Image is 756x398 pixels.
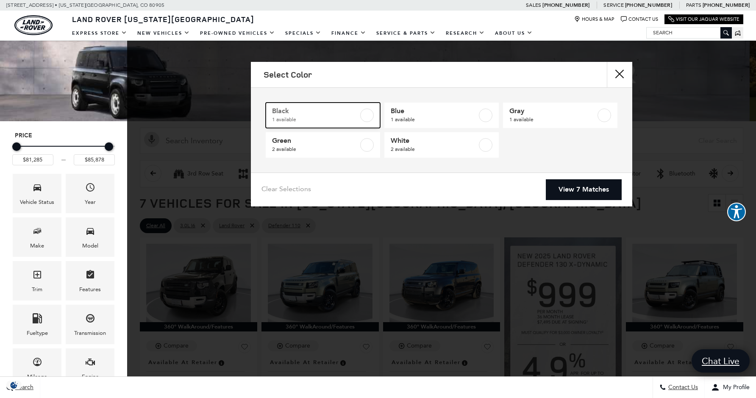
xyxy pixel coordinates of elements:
div: VehicleVehicle Status [13,174,61,213]
section: Click to Open Cookie Consent Modal [4,381,24,390]
a: Specials [280,26,326,41]
div: FueltypeFueltype [13,305,61,344]
a: Service & Parts [371,26,441,41]
span: Chat Live [698,355,744,367]
span: Trim [32,267,42,285]
h2: Select Color [264,70,312,79]
span: 1 available [509,115,596,124]
span: 1 available [272,115,359,124]
span: Vehicle [32,180,42,198]
span: Blue [391,107,477,115]
a: Blue1 available [384,103,499,128]
img: Land Rover [14,15,53,35]
input: Minimum [12,154,53,165]
a: [PHONE_NUMBER] [542,2,589,8]
a: Black1 available [266,103,380,128]
span: Make [32,224,42,241]
span: Service [603,2,623,8]
span: Fueltype [32,311,42,328]
a: View 7 Matches [546,179,622,200]
a: [PHONE_NUMBER] [703,2,750,8]
div: Features [79,285,101,294]
a: Clear Selections [261,185,311,195]
div: Year [85,198,96,207]
button: Explore your accessibility options [727,203,746,221]
span: Engine [85,355,95,372]
div: MileageMileage [13,348,61,388]
span: Year [85,180,95,198]
div: Minimum Price [12,142,21,151]
a: [PHONE_NUMBER] [625,2,672,8]
div: Engine [82,372,99,381]
div: Price [12,139,115,165]
div: Make [30,241,44,250]
div: TransmissionTransmission [66,305,114,344]
span: Green [272,136,359,145]
div: Transmission [74,328,106,338]
span: My Profile [720,384,750,391]
a: Visit Our Jaguar Website [668,16,739,22]
div: FeaturesFeatures [66,261,114,301]
a: Pre-Owned Vehicles [195,26,280,41]
button: Open user profile menu [705,377,756,398]
span: 1 available [391,115,477,124]
a: Research [441,26,490,41]
a: White2 available [384,132,499,158]
button: Close [607,62,632,87]
span: Transmission [85,311,95,328]
aside: Accessibility Help Desk [727,203,746,223]
div: Fueltype [27,328,48,338]
div: Maximum Price [105,142,113,151]
input: Maximum [74,154,115,165]
input: Search [647,28,731,38]
div: Vehicle Status [20,198,54,207]
div: Trim [32,285,42,294]
div: MakeMake [13,217,61,257]
a: About Us [490,26,538,41]
span: Gray [509,107,596,115]
span: White [391,136,477,145]
img: Opt-Out Icon [4,381,24,390]
div: YearYear [66,174,114,213]
a: Finance [326,26,371,41]
span: Parts [686,2,701,8]
span: Mileage [32,355,42,372]
h5: Price [15,132,112,139]
a: EXPRESS STORE [67,26,132,41]
span: Sales [526,2,541,8]
a: Contact Us [621,16,658,22]
div: ModelModel [66,217,114,257]
a: Gray1 available [503,103,617,128]
span: 2 available [272,145,359,153]
span: Contact Us [666,384,698,391]
a: Chat Live [692,349,750,373]
a: Green2 available [266,132,380,158]
div: EngineEngine [66,348,114,388]
a: Land Rover [US_STATE][GEOGRAPHIC_DATA] [67,14,259,24]
span: Model [85,224,95,241]
a: Hours & Map [574,16,614,22]
a: New Vehicles [132,26,195,41]
span: 2 available [391,145,477,153]
div: TrimTrim [13,261,61,301]
span: Black [272,107,359,115]
span: Land Rover [US_STATE][GEOGRAPHIC_DATA] [72,14,254,24]
a: [STREET_ADDRESS] • [US_STATE][GEOGRAPHIC_DATA], CO 80905 [6,2,164,8]
span: Features [85,267,95,285]
a: land-rover [14,15,53,35]
div: Model [82,241,98,250]
div: Mileage [27,372,47,381]
nav: Main Navigation [67,26,538,41]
